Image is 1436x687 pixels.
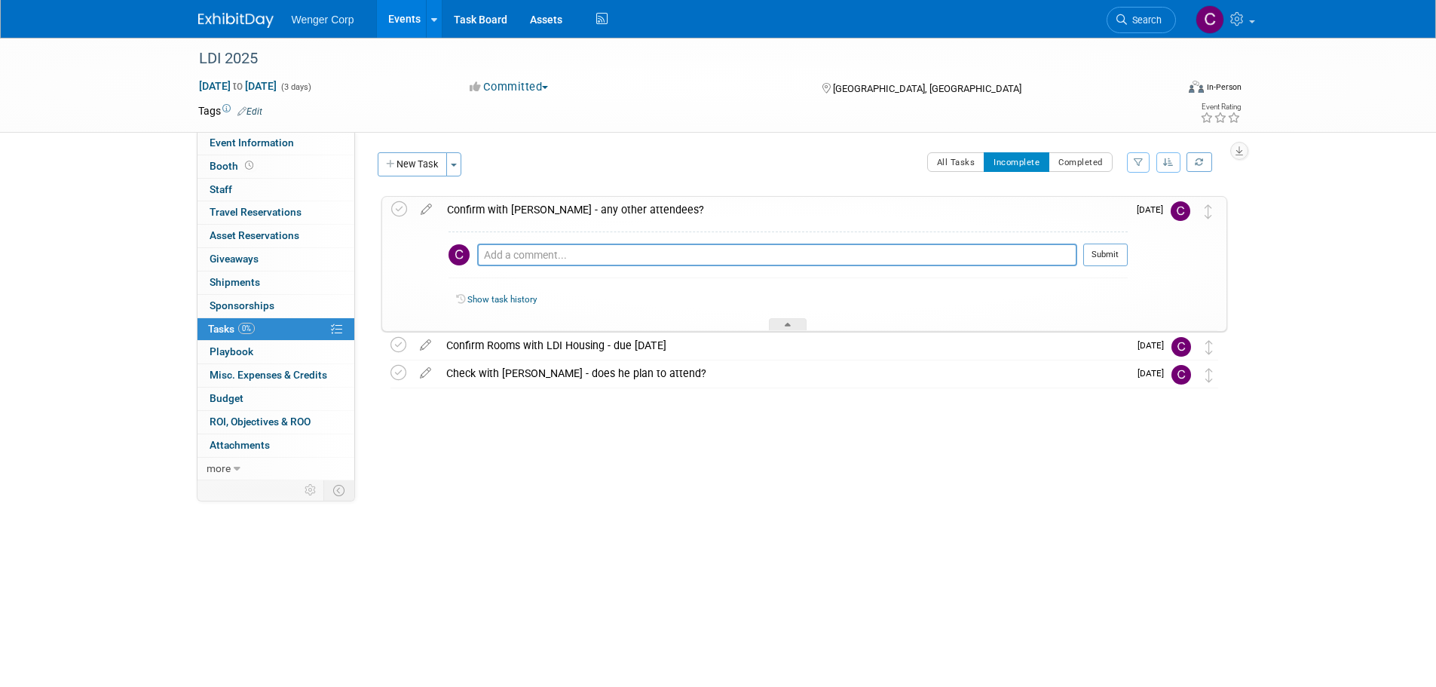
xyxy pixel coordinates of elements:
img: Cynde Bock [1171,337,1191,357]
a: Tasks0% [197,318,354,341]
a: ROI, Objectives & ROO [197,411,354,434]
a: Giveaways [197,248,354,271]
span: more [207,462,231,474]
td: Personalize Event Tab Strip [298,480,324,500]
div: Confirm with [PERSON_NAME] - any other attendees? [439,197,1128,222]
img: Format-Inperson.png [1189,81,1204,93]
span: Tasks [208,323,255,335]
td: Toggle Event Tabs [323,480,354,500]
button: Completed [1049,152,1113,172]
img: ExhibitDay [198,13,274,28]
img: Cynde Bock [449,244,470,265]
a: Edit [237,106,262,117]
i: Move task [1205,204,1212,219]
span: Shipments [210,276,260,288]
a: Booth [197,155,354,178]
span: Playbook [210,345,253,357]
a: Budget [197,388,354,410]
span: to [231,80,245,92]
a: Misc. Expenses & Credits [197,364,354,387]
div: LDI 2025 [194,45,1153,72]
a: edit [413,203,439,216]
span: ROI, Objectives & ROO [210,416,311,428]
a: Sponsorships [197,295,354,317]
div: Confirm Rooms with LDI Housing - due [DATE] [439,333,1128,358]
div: Event Format [1087,78,1242,101]
a: Shipments [197,271,354,294]
span: Asset Reservations [210,229,299,241]
a: more [197,458,354,480]
a: Event Information [197,132,354,155]
span: Event Information [210,136,294,149]
img: Cynde Bock [1171,365,1191,385]
span: Attachments [210,439,270,451]
span: Travel Reservations [210,206,302,218]
a: Asset Reservations [197,225,354,247]
span: Sponsorships [210,299,274,311]
span: Staff [210,183,232,195]
img: Cynde Bock [1171,201,1190,221]
i: Move task [1205,368,1213,382]
i: Move task [1205,340,1213,354]
div: Check with [PERSON_NAME] - does he plan to attend? [439,360,1128,386]
div: In-Person [1206,81,1242,93]
span: [DATE] [1137,340,1171,351]
button: Committed [464,79,554,95]
a: edit [412,367,439,380]
a: Playbook [197,341,354,363]
a: Show task history [467,294,537,305]
a: Attachments [197,434,354,457]
span: Budget [210,392,243,404]
span: (3 days) [280,82,311,92]
span: 0% [238,323,255,334]
span: Booth [210,160,256,172]
span: Misc. Expenses & Credits [210,369,327,381]
div: Event Rating [1200,103,1241,111]
a: Search [1107,7,1176,33]
span: Search [1127,14,1162,26]
span: [DATE] [DATE] [198,79,277,93]
span: Wenger Corp [292,14,354,26]
a: edit [412,339,439,352]
span: Booth not reserved yet [242,160,256,171]
span: [GEOGRAPHIC_DATA], [GEOGRAPHIC_DATA] [833,83,1021,94]
span: Giveaways [210,253,259,265]
button: Submit [1083,244,1128,266]
span: [DATE] [1137,204,1171,215]
a: Travel Reservations [197,201,354,224]
img: Cynde Bock [1196,5,1224,34]
a: Refresh [1186,152,1212,172]
td: Tags [198,103,262,118]
button: New Task [378,152,447,176]
a: Staff [197,179,354,201]
button: All Tasks [927,152,985,172]
button: Incomplete [984,152,1049,172]
span: [DATE] [1137,368,1171,379]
